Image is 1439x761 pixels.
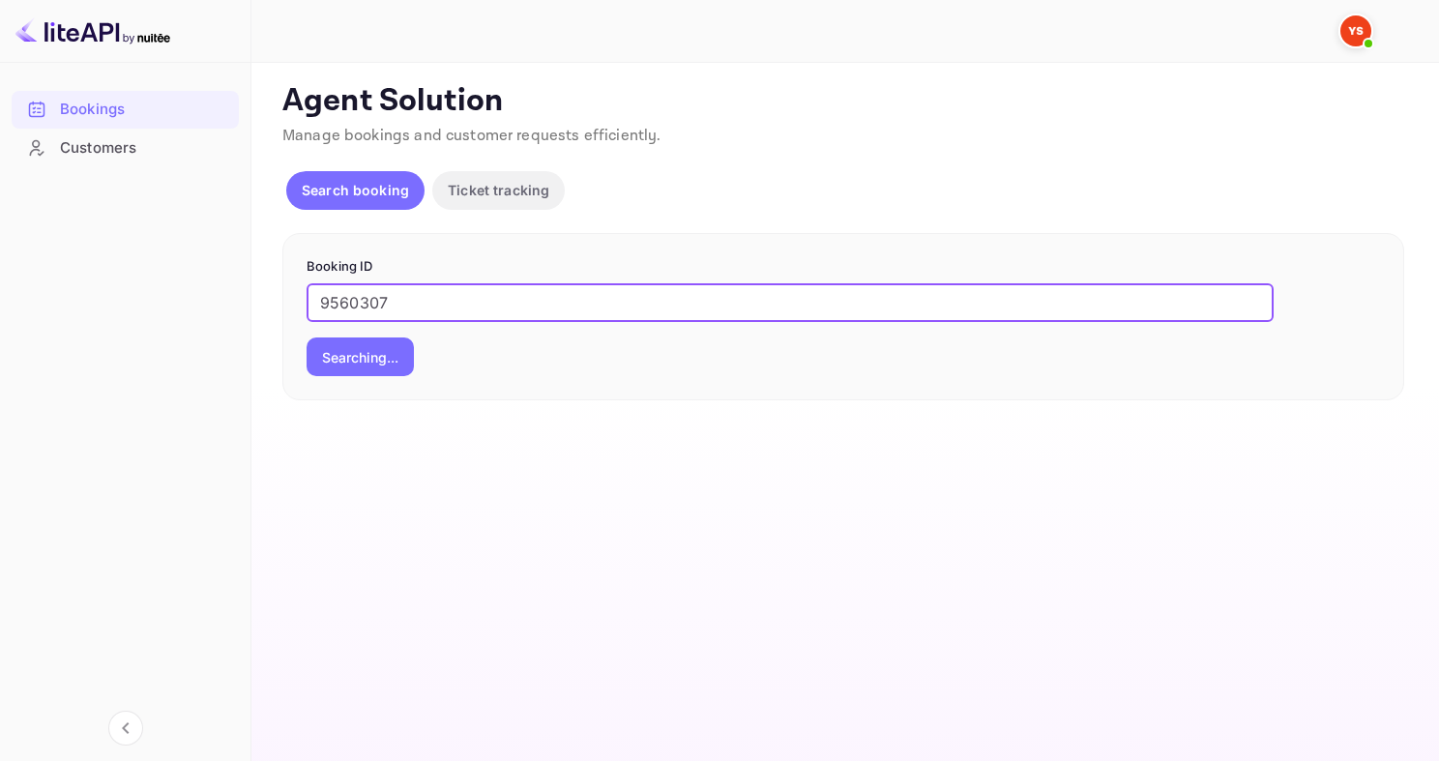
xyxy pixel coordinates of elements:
[1340,15,1371,46] img: Yandex Support
[12,91,239,127] a: Bookings
[108,711,143,746] button: Collapse navigation
[12,130,239,165] a: Customers
[60,137,229,160] div: Customers
[448,180,549,200] p: Ticket tracking
[282,126,661,146] span: Manage bookings and customer requests efficiently.
[282,82,1404,121] p: Agent Solution
[307,283,1274,322] input: Enter Booking ID (e.g., 63782194)
[307,337,414,376] button: Searching...
[12,130,239,167] div: Customers
[15,15,170,46] img: LiteAPI logo
[12,91,239,129] div: Bookings
[307,257,1380,277] p: Booking ID
[302,180,409,200] p: Search booking
[60,99,229,121] div: Bookings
